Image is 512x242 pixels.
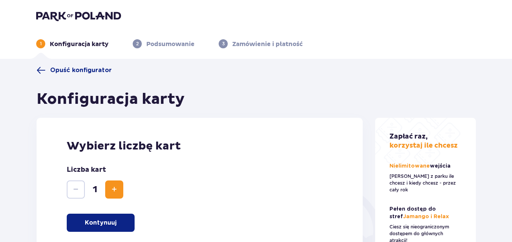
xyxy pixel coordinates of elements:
[232,40,303,48] p: Zamówienie i płatność
[105,180,123,199] button: Increase
[430,163,451,169] span: wejścia
[67,180,85,199] button: Decrease
[40,40,42,47] p: 1
[389,132,428,141] span: Zapłać raz,
[222,40,225,47] p: 3
[85,219,117,227] p: Kontynuuj
[67,165,106,174] p: Liczba kart
[389,162,452,170] p: Nielimitowane
[50,66,112,74] span: Opuść konfigurator
[389,205,462,220] p: Jamango i Relax
[86,184,104,195] span: 1
[136,40,139,47] p: 2
[67,214,135,232] button: Kontynuuj
[37,90,185,109] h1: Konfiguracja karty
[67,139,333,153] p: Wybierz liczbę kart
[389,173,462,193] p: [PERSON_NAME] z parku ile chcesz i kiedy chcesz - przez cały rok
[389,207,436,219] span: Pełen dostęp do stref
[50,40,109,48] p: Konfiguracja karty
[36,11,121,21] img: Park of Poland logo
[37,66,112,75] a: Opuść konfigurator
[389,132,458,150] p: korzystaj ile chcesz
[146,40,195,48] p: Podsumowanie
